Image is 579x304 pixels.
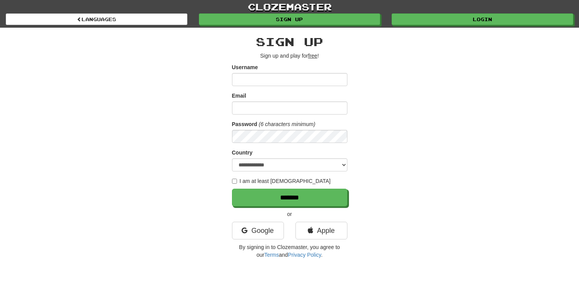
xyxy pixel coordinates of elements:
[232,120,257,128] label: Password
[199,13,380,25] a: Sign up
[259,121,315,127] em: (6 characters minimum)
[232,179,237,184] input: I am at least [DEMOGRAPHIC_DATA]
[308,53,317,59] u: free
[288,252,321,258] a: Privacy Policy
[232,222,284,239] a: Google
[232,92,246,100] label: Email
[232,243,347,259] p: By signing in to Clozemaster, you agree to our and .
[232,35,347,48] h2: Sign up
[6,13,187,25] a: Languages
[264,252,279,258] a: Terms
[232,210,347,218] p: or
[232,52,347,60] p: Sign up and play for !
[295,222,347,239] a: Apple
[232,63,258,71] label: Username
[232,149,253,156] label: Country
[232,177,331,185] label: I am at least [DEMOGRAPHIC_DATA]
[392,13,573,25] a: Login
